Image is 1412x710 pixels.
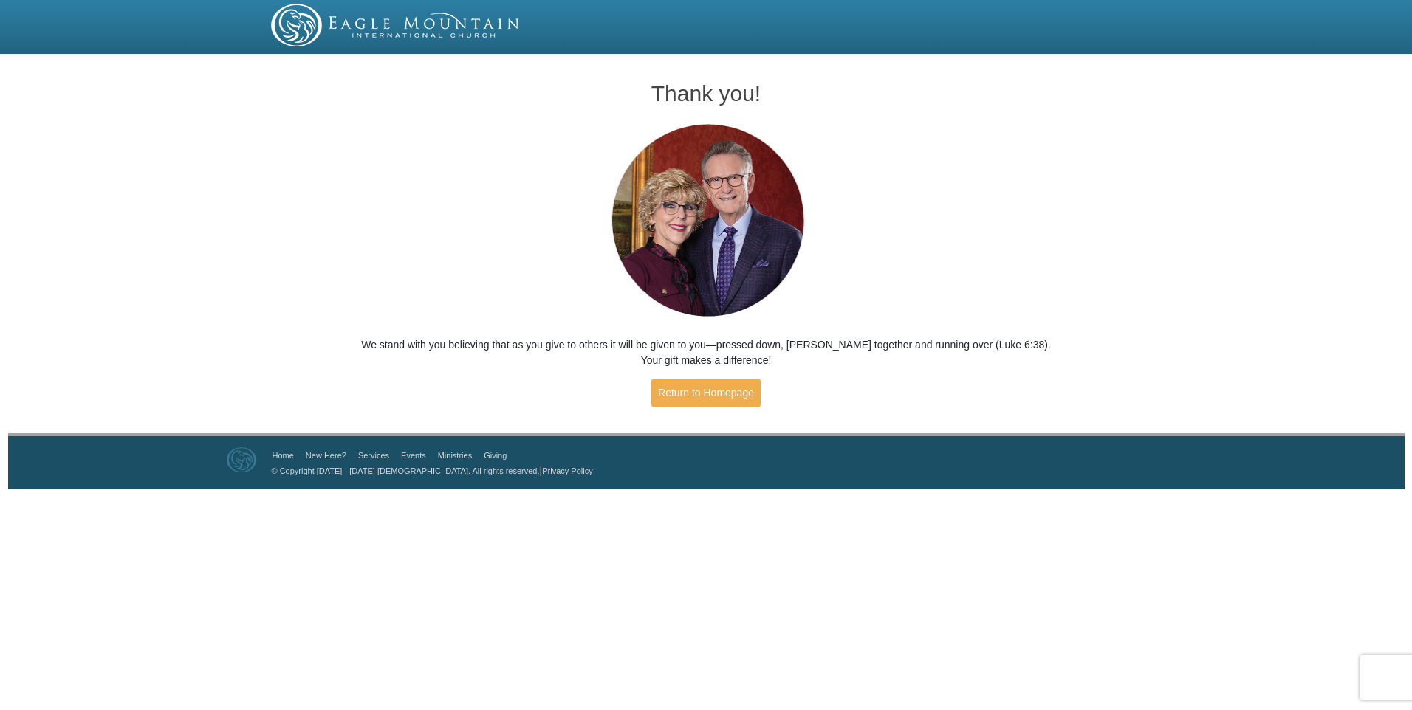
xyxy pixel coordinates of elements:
[597,120,815,323] img: Pastors George and Terri Pearsons
[361,81,1052,106] h1: Thank you!
[267,463,593,478] p: |
[542,466,592,475] a: Privacy Policy
[306,451,346,460] a: New Here?
[401,451,426,460] a: Events
[273,451,294,460] a: Home
[438,451,472,460] a: Ministries
[651,379,761,407] a: Return to Homepage
[227,447,256,472] img: Eagle Mountain International Church
[272,466,540,475] a: © Copyright [DATE] - [DATE] [DEMOGRAPHIC_DATA]. All rights reserved.
[361,337,1052,368] p: We stand with you believing that as you give to others it will be given to you—pressed down, [PER...
[358,451,389,460] a: Services
[271,4,521,46] img: EMIC
[484,451,507,460] a: Giving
